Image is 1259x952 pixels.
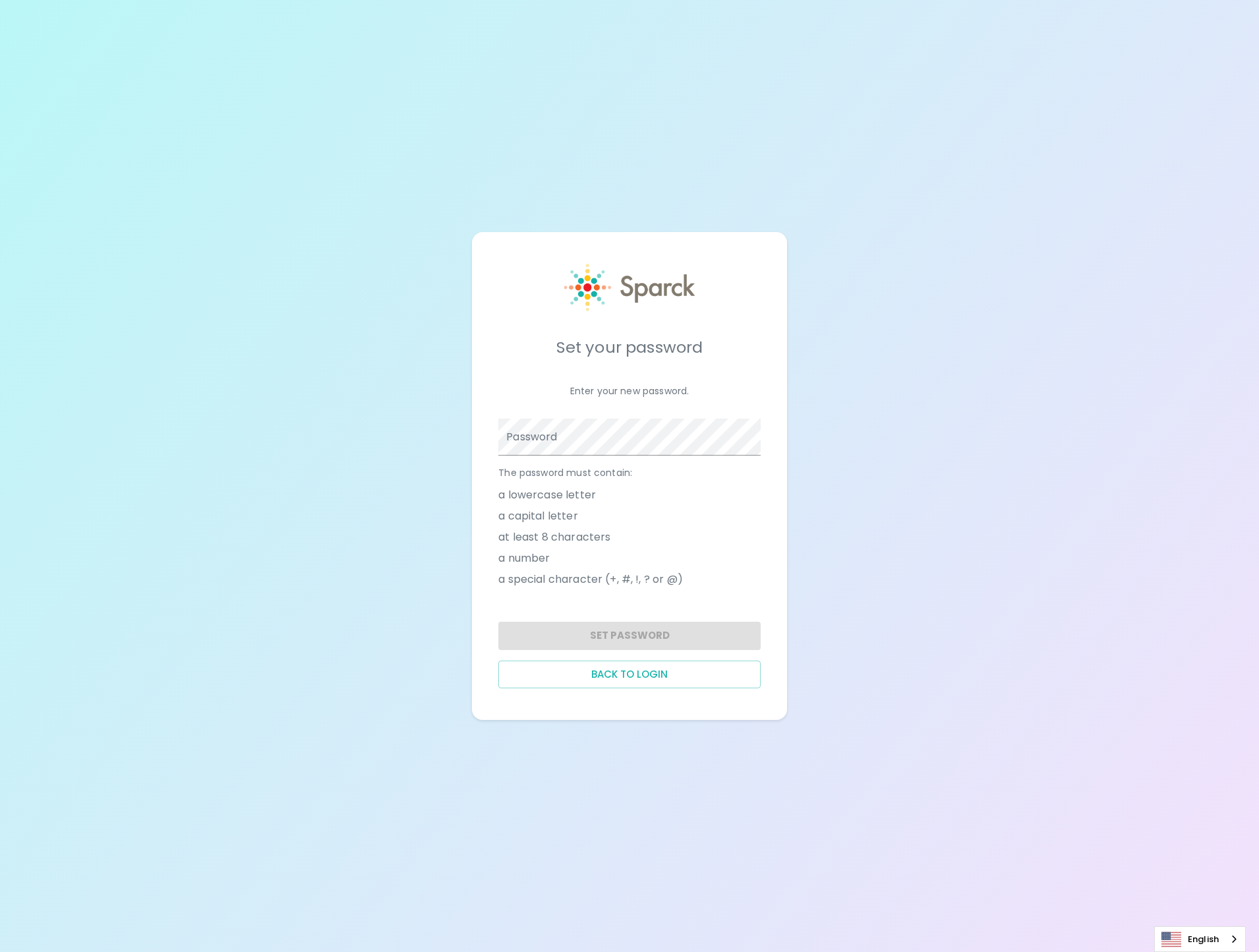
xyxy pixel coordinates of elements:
[498,529,610,545] span: at least 8 characters
[498,384,761,398] p: Enter your new password.
[498,337,761,358] h5: Set your password
[498,487,596,503] span: a lowercase letter
[498,550,550,566] span: a number
[564,264,695,311] img: Sparck logo
[498,661,761,688] button: Back to login
[1155,927,1245,951] a: English
[498,572,683,587] span: a special character (+, #, !, ? or @)
[498,508,577,524] span: a capital letter
[1154,926,1246,952] aside: Language selected: English
[498,466,761,479] p: The password must contain:
[1154,926,1246,952] div: Language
